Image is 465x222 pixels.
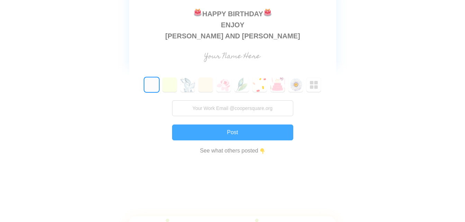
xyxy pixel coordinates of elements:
[144,77,159,92] button: 0
[310,81,318,89] img: Greeted
[198,77,213,92] button: 3
[172,145,293,160] a: See what others posted👇
[288,77,303,92] button: 8
[155,50,310,64] input: Your Name Here
[172,100,293,116] input: Your Work Email @coopersquare.org
[216,77,231,92] button: 4
[172,124,293,140] button: Post
[64,0,73,8] img: 🎂
[260,148,265,154] img: 👇
[162,77,177,92] button: 1
[252,77,267,92] button: 6
[270,77,285,92] button: 7
[180,77,195,92] button: 2
[234,77,249,92] button: 5
[134,0,143,8] img: 🎂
